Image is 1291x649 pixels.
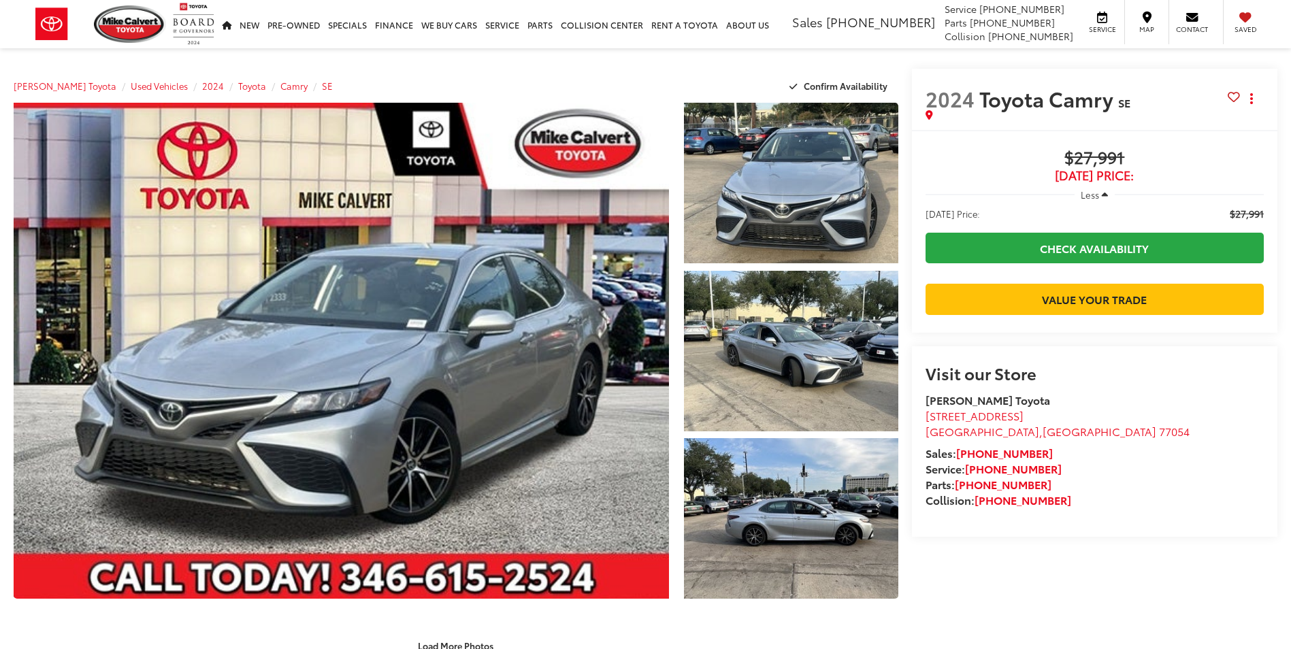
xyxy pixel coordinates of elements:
a: Camry [280,80,308,92]
span: Collision [945,29,985,43]
span: $27,991 [1230,207,1264,220]
a: 2024 [202,80,224,92]
a: Value Your Trade [926,284,1264,314]
span: 77054 [1159,423,1190,439]
strong: Parts: [926,476,1051,492]
span: Sales [792,13,823,31]
span: [GEOGRAPHIC_DATA] [926,423,1039,439]
span: 2024 [926,84,975,113]
h2: Visit our Store [926,364,1264,382]
span: Saved [1230,24,1260,34]
span: Map [1132,24,1162,34]
a: Expand Photo 3 [684,438,898,599]
span: Service [1087,24,1117,34]
a: [PHONE_NUMBER] [965,461,1062,476]
span: $27,991 [926,148,1264,169]
a: Check Availability [926,233,1264,263]
a: Expand Photo 2 [684,271,898,431]
span: , [926,423,1190,439]
span: [PHONE_NUMBER] [988,29,1073,43]
img: 2024 Toyota Camry SE [682,269,900,433]
a: Toyota [238,80,266,92]
strong: Sales: [926,445,1053,461]
span: Confirm Availability [804,80,887,92]
button: Less [1075,182,1115,207]
img: 2024 Toyota Camry SE [682,437,900,601]
a: [PHONE_NUMBER] [955,476,1051,492]
a: [PERSON_NAME] Toyota [14,80,116,92]
strong: Collision: [926,492,1071,507]
span: [GEOGRAPHIC_DATA] [1043,423,1156,439]
img: Mike Calvert Toyota [94,5,166,43]
span: [PHONE_NUMBER] [970,16,1055,29]
a: SE [322,80,333,92]
span: SE [1118,95,1130,110]
span: [STREET_ADDRESS] [926,407,1024,423]
span: Less [1081,188,1099,201]
button: Actions [1240,86,1264,110]
img: 2024 Toyota Camry SE [682,101,900,265]
span: [DATE] Price: [926,207,980,220]
span: Parts [945,16,967,29]
span: [PHONE_NUMBER] [826,13,935,31]
span: [PHONE_NUMBER] [979,2,1064,16]
a: Used Vehicles [131,80,188,92]
a: [PHONE_NUMBER] [956,445,1053,461]
a: Expand Photo 1 [684,103,898,263]
span: [DATE] Price: [926,169,1264,182]
img: 2024 Toyota Camry SE [7,100,676,601]
a: [STREET_ADDRESS] [GEOGRAPHIC_DATA],[GEOGRAPHIC_DATA] 77054 [926,407,1190,439]
span: Contact [1176,24,1208,34]
strong: Service: [926,461,1062,476]
span: Service [945,2,977,16]
button: Confirm Availability [782,74,898,98]
a: [PHONE_NUMBER] [975,492,1071,507]
span: Toyota Camry [979,84,1118,113]
span: dropdown dots [1250,93,1253,104]
strong: [PERSON_NAME] Toyota [926,392,1050,407]
a: Expand Photo 0 [14,103,669,599]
